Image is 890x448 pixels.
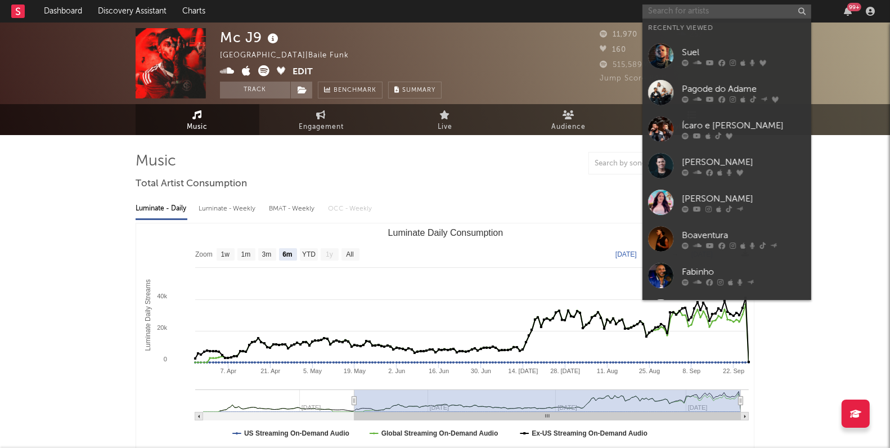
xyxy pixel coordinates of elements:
[631,104,754,135] a: Playlists/Charts
[259,104,383,135] a: Engagement
[642,257,811,294] a: Fabinho
[388,368,405,374] text: 2. Jun
[642,74,811,111] a: Pagode do Adame
[429,368,449,374] text: 16. Jun
[682,83,806,96] div: Pagode do Adame
[220,82,290,98] button: Track
[388,228,504,238] text: Luminate Daily Consumption
[642,294,811,330] a: [PERSON_NAME]
[723,368,744,374] text: 22. Sep
[293,65,313,79] button: Edit
[344,368,366,374] text: 19. May
[221,251,230,259] text: 1w
[682,119,806,133] div: Ícaro e [PERSON_NAME]
[682,368,700,374] text: 8. Sep
[552,120,586,134] span: Audience
[326,251,333,259] text: 1y
[600,31,637,38] span: 11,970
[642,147,811,184] a: [PERSON_NAME]
[642,38,811,74] a: Suel
[303,368,322,374] text: 5. May
[642,5,811,19] input: Search for artists
[844,7,852,16] button: 99+
[508,368,538,374] text: 14. [DATE]
[269,199,317,218] div: BMAT - Weekly
[682,229,806,243] div: Boaventura
[642,111,811,147] a: Ícaro e [PERSON_NAME]
[682,192,806,206] div: [PERSON_NAME]
[597,368,618,374] text: 11. Aug
[199,199,258,218] div: Luminate - Weekly
[615,250,637,258] text: [DATE]
[299,120,344,134] span: Engagement
[471,368,491,374] text: 30. Jun
[642,184,811,221] a: [PERSON_NAME]
[262,251,272,259] text: 3m
[157,324,167,331] text: 20k
[282,251,292,259] text: 6m
[302,251,316,259] text: YTD
[157,293,167,299] text: 40k
[136,177,247,191] span: Total Artist Consumption
[648,21,806,35] div: Recently Viewed
[600,61,711,69] span: 515,589 Monthly Listeners
[682,266,806,279] div: Fabinho
[507,104,631,135] a: Audience
[136,104,259,135] a: Music
[381,429,498,437] text: Global Streaming On-Demand Audio
[136,199,187,218] div: Luminate - Daily
[244,429,349,437] text: US Streaming On-Demand Audio
[220,49,362,62] div: [GEOGRAPHIC_DATA] | Baile Funk
[334,84,376,97] span: Benchmark
[639,368,660,374] text: 25. Aug
[550,368,580,374] text: 28. [DATE]
[600,46,626,53] span: 160
[260,368,280,374] text: 21. Apr
[438,120,452,134] span: Live
[682,46,806,60] div: Suel
[346,251,353,259] text: All
[388,82,442,98] button: Summary
[383,104,507,135] a: Live
[847,3,861,11] div: 99 +
[318,82,383,98] a: Benchmark
[589,159,708,168] input: Search by song name or URL
[532,429,648,437] text: Ex-US Streaming On-Demand Audio
[187,120,208,134] span: Music
[642,221,811,257] a: Boaventura
[600,75,667,82] span: Jump Score: 84.0
[402,87,435,93] span: Summary
[195,251,213,259] text: Zoom
[164,356,167,362] text: 0
[220,28,281,47] div: Mc J9
[682,156,806,169] div: [PERSON_NAME]
[144,279,152,351] text: Luminate Daily Streams
[241,251,251,259] text: 1m
[220,368,236,374] text: 7. Apr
